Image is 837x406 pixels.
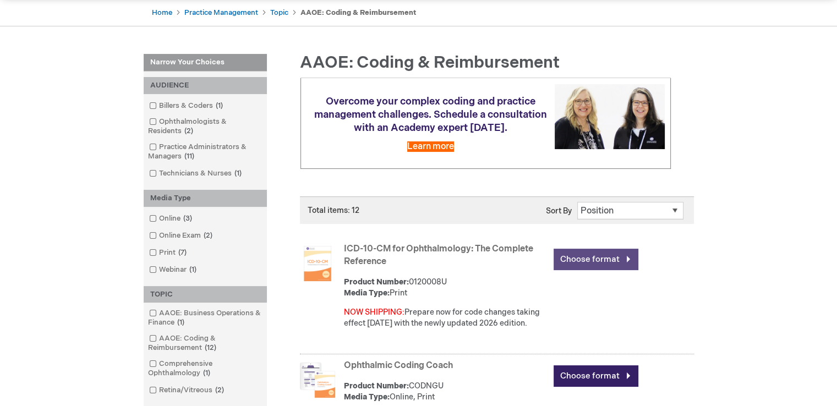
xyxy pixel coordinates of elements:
font: NOW SHIPPING: [344,308,404,317]
span: 12 [202,343,219,352]
a: Practice Management [184,8,258,17]
span: 2 [201,231,215,240]
img: Ophthalmic Coding Coach [300,363,335,398]
span: Total items: 12 [308,206,359,215]
div: AUDIENCE [144,77,267,94]
strong: Product Number: [344,381,409,391]
a: Online Exam2 [146,231,217,241]
a: Ophthalmologists & Residents2 [146,117,264,136]
span: 1 [213,101,226,110]
span: 3 [180,214,195,223]
span: 7 [176,248,189,257]
span: 1 [232,169,244,178]
a: Home [152,8,172,17]
div: 0120008U Print [344,277,548,299]
span: 1 [187,265,199,274]
a: Learn more [407,141,454,152]
a: Online3 [146,213,196,224]
a: Practice Administrators & Managers11 [146,142,264,162]
a: Technicians & Nurses1 [146,168,246,179]
div: Prepare now for code changes taking effect [DATE] with the newly updated 2026 edition. [344,307,548,329]
a: Ophthalmic Coding Coach [344,360,453,371]
strong: AAOE: Coding & Reimbursement [300,8,416,17]
span: 1 [174,318,187,327]
a: Comprehensive Ophthalmology1 [146,359,264,378]
div: TOPIC [144,286,267,303]
a: Choose format [554,365,638,387]
img: ICD-10-CM for Ophthalmology: The Complete Reference [300,246,335,281]
div: Media Type [144,190,267,207]
a: AAOE: Business Operations & Finance1 [146,308,264,328]
strong: Narrow Your Choices [144,54,267,72]
a: Retina/Vitreous2 [146,385,228,396]
strong: Media Type: [344,392,390,402]
span: 2 [212,386,227,394]
img: Schedule a consultation with an Academy expert today [555,84,665,149]
div: CODNGU Online, Print [344,381,548,403]
span: Overcome your complex coding and practice management challenges. Schedule a consultation with an ... [314,96,547,134]
span: 1 [200,369,213,377]
a: Topic [270,8,288,17]
a: Choose format [554,249,638,270]
strong: Media Type: [344,288,390,298]
span: 11 [182,152,197,161]
span: 2 [182,127,196,135]
a: Print7 [146,248,191,258]
label: Sort By [546,206,572,216]
a: ICD-10-CM for Ophthalmology: The Complete Reference [344,244,533,267]
a: AAOE: Coding & Reimbursement12 [146,333,264,353]
strong: Product Number: [344,277,409,287]
a: Billers & Coders1 [146,101,227,111]
a: Webinar1 [146,265,201,275]
span: AAOE: Coding & Reimbursement [300,53,560,73]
